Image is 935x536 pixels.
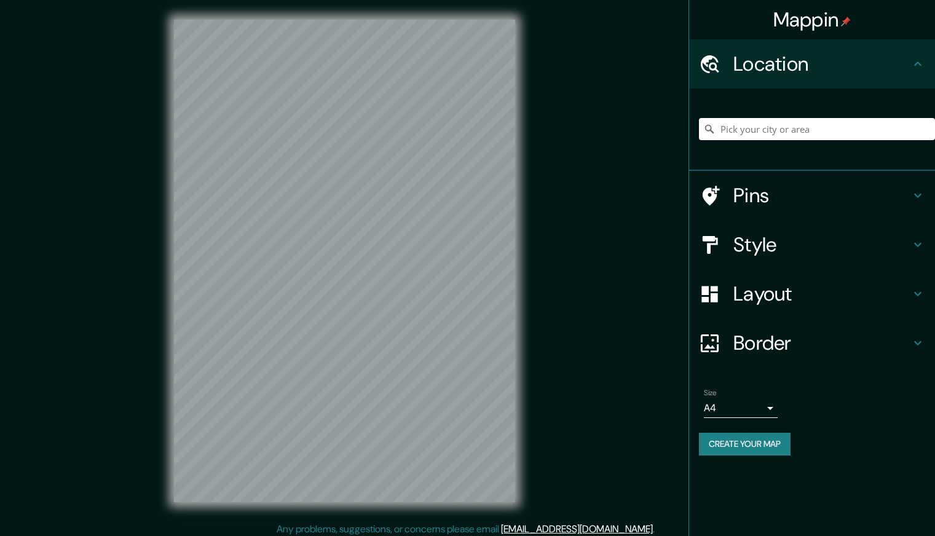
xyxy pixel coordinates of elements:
a: [EMAIL_ADDRESS][DOMAIN_NAME] [501,522,653,535]
h4: Border [733,331,910,355]
input: Pick your city or area [699,118,935,140]
h4: Location [733,52,910,76]
div: Location [689,39,935,89]
h4: Pins [733,183,910,208]
div: Border [689,318,935,368]
canvas: Map [174,20,515,502]
h4: Style [733,232,910,257]
img: pin-icon.png [841,17,851,26]
h4: Layout [733,282,910,306]
button: Create your map [699,433,791,455]
h4: Mappin [773,7,851,32]
label: Size [704,388,717,398]
div: Pins [689,171,935,220]
div: Style [689,220,935,269]
div: Layout [689,269,935,318]
div: A4 [704,398,778,418]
